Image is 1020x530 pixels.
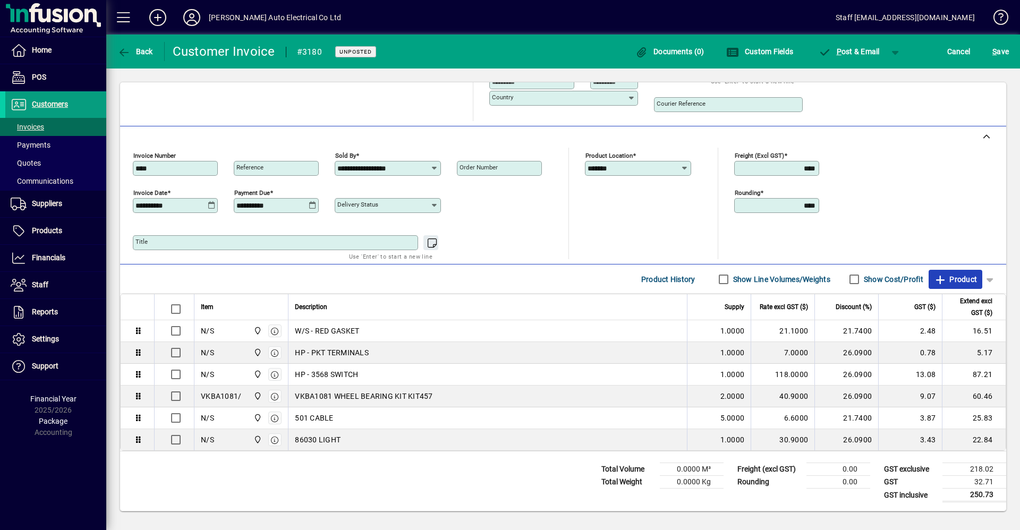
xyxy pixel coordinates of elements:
[633,42,707,61] button: Documents (0)
[660,476,724,489] td: 0.0000 Kg
[596,476,660,489] td: Total Weight
[720,326,745,336] span: 1.0000
[758,347,808,358] div: 7.0000
[251,347,263,358] span: Central
[942,429,1006,450] td: 22.84
[942,463,1006,476] td: 218.02
[879,489,942,502] td: GST inclusive
[234,189,270,196] mat-label: Payment due
[942,407,1006,429] td: 25.83
[251,369,263,380] span: Central
[985,2,1007,37] a: Knowledge Base
[11,141,50,149] span: Payments
[596,463,660,476] td: Total Volume
[862,274,923,285] label: Show Cost/Profit
[209,9,341,26] div: [PERSON_NAME] Auto Electrical Co Ltd
[201,326,214,336] div: N/S
[295,413,333,423] span: 501 CABLE
[5,154,106,172] a: Quotes
[929,270,982,289] button: Product
[32,335,59,343] span: Settings
[133,152,176,159] mat-label: Invoice number
[5,118,106,136] a: Invoices
[657,100,705,107] mat-label: Courier Reference
[731,274,830,285] label: Show Line Volumes/Weights
[5,353,106,380] a: Support
[5,299,106,326] a: Reports
[942,342,1006,364] td: 5.17
[201,301,214,313] span: Item
[735,189,760,196] mat-label: Rounding
[942,476,1006,489] td: 32.71
[11,177,73,185] span: Communications
[251,434,263,446] span: Central
[135,238,148,245] mat-label: Title
[725,301,744,313] span: Supply
[32,307,58,316] span: Reports
[806,463,870,476] td: 0.00
[947,43,971,60] span: Cancel
[201,369,214,380] div: N/S
[32,199,62,208] span: Suppliers
[5,218,106,244] a: Products
[990,42,1011,61] button: Save
[758,369,808,380] div: 118.0000
[39,417,67,425] span: Package
[814,342,878,364] td: 26.0900
[251,390,263,402] span: Central
[30,395,76,403] span: Financial Year
[837,47,841,56] span: P
[720,369,745,380] span: 1.0000
[724,42,796,61] button: Custom Fields
[32,100,68,108] span: Customers
[758,413,808,423] div: 6.6000
[133,189,167,196] mat-label: Invoice date
[836,9,975,26] div: Staff [EMAIL_ADDRESS][DOMAIN_NAME]
[32,226,62,235] span: Products
[726,47,793,56] span: Custom Fields
[5,272,106,298] a: Staff
[732,463,806,476] td: Freight (excl GST)
[295,326,359,336] span: W/S - RED GASKET
[201,434,214,445] div: N/S
[5,326,106,353] a: Settings
[32,362,58,370] span: Support
[806,476,870,489] td: 0.00
[942,364,1006,386] td: 87.21
[201,391,241,401] div: VKBA1081/
[5,136,106,154] a: Payments
[992,47,997,56] span: S
[337,201,378,208] mat-label: Delivery status
[720,413,745,423] span: 5.0000
[349,250,432,262] mat-hint: Use 'Enter' to start a new line
[251,325,263,337] span: Central
[878,364,942,386] td: 13.08
[814,407,878,429] td: 21.7400
[836,301,872,313] span: Discount (%)
[295,369,358,380] span: HP - 3568 SWITCH
[339,48,372,55] span: Unposted
[5,172,106,190] a: Communications
[115,42,156,61] button: Back
[251,412,263,424] span: Central
[295,434,341,445] span: 86030 LIGHT
[297,44,322,61] div: #3180
[732,476,806,489] td: Rounding
[878,386,942,407] td: 9.07
[914,301,936,313] span: GST ($)
[11,123,44,131] span: Invoices
[720,391,745,401] span: 2.0000
[949,295,992,319] span: Extend excl GST ($)
[814,429,878,450] td: 26.0900
[879,463,942,476] td: GST exclusive
[141,8,175,27] button: Add
[460,164,498,171] mat-label: Order number
[814,320,878,342] td: 21.7400
[758,434,808,445] div: 30.9000
[5,191,106,217] a: Suppliers
[660,463,724,476] td: 0.0000 M³
[11,159,41,167] span: Quotes
[201,347,214,358] div: N/S
[758,326,808,336] div: 21.1000
[758,391,808,401] div: 40.9000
